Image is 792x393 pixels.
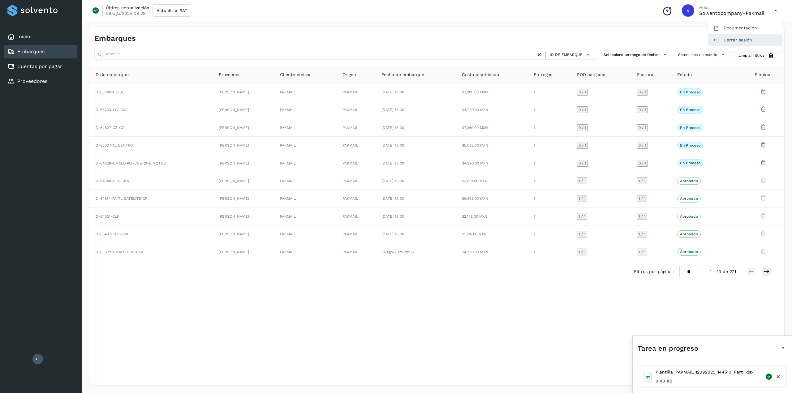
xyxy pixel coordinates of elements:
[17,49,45,54] a: Embarques
[656,378,753,384] span: 9.48 KB
[708,22,782,34] div: Documentación
[4,30,77,44] div: Inicio
[643,372,653,382] img: Excel file
[17,34,30,40] a: Inicio
[17,78,47,84] a: Proveedores
[708,34,782,46] div: Cerrar sesión
[638,343,698,353] span: Tarea en progreso
[638,341,787,356] div: Tarea en progreso
[4,60,77,73] div: Cuentas por pagar
[4,45,77,58] div: Embarques
[17,63,62,69] a: Cuentas por pagar
[656,369,753,375] span: Plantilla_PAKMAIL_12092025_144510_Part1.xlsx
[4,75,77,88] div: Proveedores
